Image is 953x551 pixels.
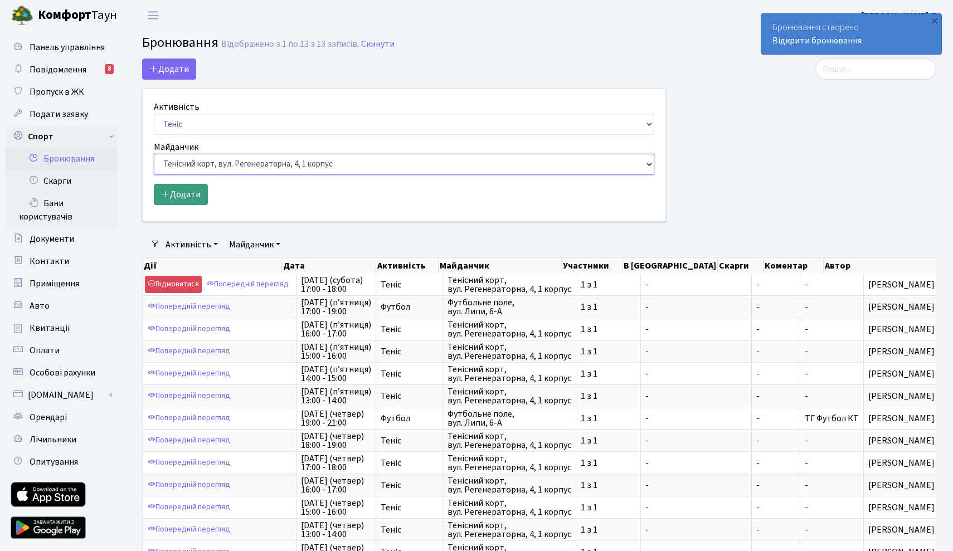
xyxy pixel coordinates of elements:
span: - [756,436,795,445]
span: - [756,280,795,289]
label: Активність [154,100,200,114]
button: Переключити навігацію [139,6,167,25]
span: - [805,390,808,402]
span: Таун [38,6,117,25]
span: [DATE] (четвер) 16:00 - 17:00 [301,476,371,494]
span: 1 з 1 [581,347,636,356]
span: Бронювання [142,33,218,52]
a: Оплати [6,339,117,362]
span: [PERSON_NAME] [868,459,935,467]
span: Тенісний корт, вул. Регенераторна, 4, 1 корпус [448,499,571,516]
th: Коментар [764,258,823,274]
span: [PERSON_NAME] [868,436,935,445]
span: Тенісний корт, вул. Регенераторна, 4, 1 корпус [448,476,571,494]
span: 1 з 1 [581,436,636,445]
a: Попередній перегляд [145,387,233,404]
a: Попередній перегляд [145,476,233,494]
span: [PERSON_NAME] [868,280,935,289]
span: 1 з 1 [581,414,636,423]
span: - [756,503,795,512]
span: [DATE] (четвер) 19:00 - 21:00 [301,409,371,427]
span: - [805,479,808,491]
a: Орендарі [6,406,117,428]
a: Панель управління [6,36,117,58]
span: 1 з 1 [581,303,636,311]
span: [PERSON_NAME] [868,369,935,378]
th: Скарги [718,258,764,274]
span: [DATE] (п’ятниця) 14:00 - 15:00 [301,365,371,383]
th: Дата [282,258,376,274]
span: 1 з 1 [581,525,636,534]
a: Бронювання [6,148,117,170]
span: - [645,347,747,356]
span: - [805,457,808,469]
span: [PERSON_NAME] [868,503,935,512]
a: Опитування [6,451,117,473]
span: Теніс [381,392,438,401]
span: - [805,524,808,536]
a: [DOMAIN_NAME] [6,384,117,406]
a: Попередній перегляд [145,499,233,516]
span: Теніс [381,280,438,289]
a: Відкрити бронювання [772,35,862,47]
span: Орендарі [30,411,67,423]
span: Квитанції [30,322,70,334]
button: Додати [142,58,196,80]
div: × [929,15,940,26]
span: [PERSON_NAME] [868,325,935,334]
label: Майданчик [154,140,198,154]
span: Документи [30,233,74,245]
span: - [645,503,747,512]
span: Теніс [381,481,438,490]
span: - [756,459,795,467]
span: [DATE] (п’ятниця) 13:00 - 14:00 [301,387,371,405]
a: Активність [161,235,222,254]
span: 1 з 1 [581,280,636,289]
input: Пошук... [815,58,936,80]
a: Контакти [6,250,117,272]
span: [DATE] (п’ятниця) 16:00 - 17:00 [301,320,371,338]
span: Футбольне поле, вул. Липи, 6-А [448,298,571,316]
span: - [756,525,795,534]
a: Відмовитися [145,276,202,293]
span: [DATE] (четвер) 13:00 - 14:00 [301,521,371,539]
a: Спорт [6,125,117,148]
img: logo.png [11,4,33,27]
span: [PERSON_NAME] [868,525,935,534]
div: Бронювання створено [761,14,941,54]
a: Подати заявку [6,103,117,125]
span: [DATE] (субота) 17:00 - 18:00 [301,276,371,294]
th: Дії [143,258,282,274]
span: - [805,435,808,447]
a: Повідомлення8 [6,58,117,81]
span: Опитування [30,456,78,468]
th: Майданчик [439,258,562,274]
div: 8 [105,64,114,74]
span: - [805,501,808,514]
span: [DATE] (четвер) 15:00 - 16:00 [301,499,371,516]
span: Особові рахунки [30,367,95,379]
b: [PERSON_NAME] Д. [861,9,940,22]
a: Квитанції [6,317,117,339]
span: Тенісний корт, вул. Регенераторна, 4, 1 корпус [448,387,571,405]
span: Авто [30,300,50,312]
span: - [805,301,808,313]
span: 1 з 1 [581,503,636,512]
b: Комфорт [38,6,91,24]
span: Тенісний корт, вул. Регенераторна, 4, 1 корпус [448,432,571,450]
span: [DATE] (п’ятниця) 15:00 - 16:00 [301,343,371,360]
a: Приміщення [6,272,117,295]
span: [DATE] (четвер) 17:00 - 18:00 [301,454,371,472]
a: Попередній перегляд [203,276,291,293]
a: Скарги [6,170,117,192]
span: - [645,280,747,289]
th: Активність [376,258,439,274]
span: - [805,323,808,335]
span: Теніс [381,503,438,512]
span: Теніс [381,325,438,334]
span: Контакти [30,255,69,267]
span: Теніс [381,436,438,445]
span: - [805,279,808,291]
span: - [756,414,795,423]
button: Додати [154,184,208,205]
